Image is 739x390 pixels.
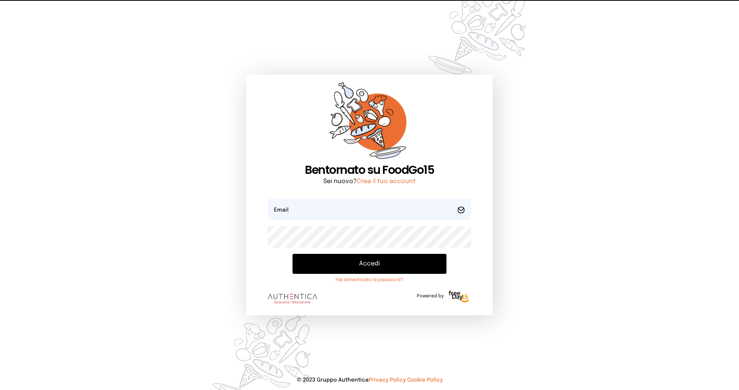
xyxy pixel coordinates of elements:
[268,177,471,186] p: Sei nuovo?
[417,293,444,299] span: Powered by
[447,289,471,305] img: logo-freeday.3e08031.png
[268,163,471,177] h1: Bentornato su FoodGo15
[357,178,416,185] a: Crea il tuo account
[293,277,446,283] a: Hai dimenticato la password?
[12,376,727,384] p: © 2023 Gruppo Authentica
[293,254,446,274] button: Accedi
[268,294,317,304] img: logo.8f33a47.png
[369,377,406,383] a: Privacy Policy
[407,377,443,383] a: Cookie Policy
[329,82,410,163] img: sticker-orange.65babaf.png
